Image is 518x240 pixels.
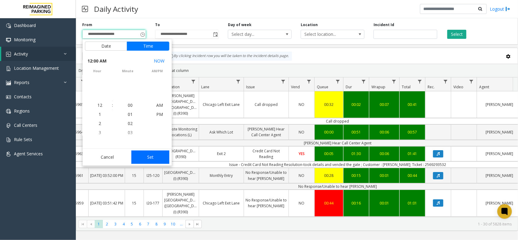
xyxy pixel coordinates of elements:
[289,149,314,158] a: YES
[6,137,11,142] img: 'icon'
[401,102,424,107] div: 00:41
[416,77,424,86] a: Total Filter Menu
[6,23,11,28] img: 'icon'
[14,108,30,114] span: Regions
[400,171,425,180] a: 00:44
[156,102,163,108] span: AM
[14,137,32,142] span: Rule Sets
[299,151,305,156] span: YES
[144,171,162,180] a: I25-120
[6,38,11,42] img: 'icon'
[128,220,136,228] span: Page 5
[234,77,242,86] a: Lane Filter Menu
[447,30,466,39] button: Select
[64,171,88,180] a: 4095961
[374,22,394,28] label: Incident Id
[344,199,369,208] a: 00:16
[453,84,463,90] span: Video
[244,196,289,210] a: No Response/Unable to hear [PERSON_NAME]
[89,199,125,208] a: [DATE] 03:51:42 PM
[6,109,11,114] img: 'icon'
[76,65,518,76] div: Drag a column header and drop it here to group by that column
[400,100,425,109] a: 00:41
[169,220,177,228] span: Page 10
[228,22,252,28] label: Day of week
[316,200,342,206] div: 00:44
[428,84,435,90] span: Rec.
[279,77,287,86] a: Issue Filter Menu
[244,100,289,109] a: Call dropped
[345,173,367,178] div: 00:15
[163,147,199,161] a: [GEOGRAPHIC_DATA] (R390)
[187,222,192,227] span: Go to the next page
[163,190,199,216] a: [PERSON_NAME][GEOGRAPHIC_DATA] ([GEOGRAPHIC_DATA]) (I) (R390)
[289,199,314,208] a: NO
[99,130,101,135] span: 3
[185,220,194,228] span: Go to the next page
[371,129,398,135] div: 00:06
[142,69,172,73] span: AM/PM
[401,200,424,206] div: 01:01
[152,220,161,228] span: Page 8
[316,102,342,107] div: 00:32
[14,122,37,128] span: Call Centers
[345,102,367,107] div: 00:02
[189,77,198,86] a: Location Filter Menu
[128,102,133,108] span: 00
[195,222,200,227] span: Go to the last page
[6,152,11,157] img: 'icon'
[291,84,300,90] span: Vend
[401,151,424,157] div: 01:41
[128,111,133,117] span: 01
[442,77,450,86] a: Rec. Filter Menu
[125,199,144,208] a: 15
[299,130,305,135] span: NO
[400,128,425,137] a: 00:57
[144,220,152,228] span: Page 7
[83,69,112,73] span: hour
[344,149,369,158] a: 01:30
[228,30,279,39] span: Select day...
[120,220,128,228] span: Page 4
[14,37,36,42] span: Monitoring
[401,129,424,135] div: 00:57
[490,6,510,12] a: Logout
[103,220,111,228] span: Page 2
[301,22,318,28] label: Location
[14,51,28,57] span: Activity
[161,220,169,228] span: Page 9
[177,220,185,228] span: Page 11
[345,200,367,206] div: 00:16
[165,84,180,90] span: Location
[14,65,59,71] span: Location Management
[163,125,199,139] a: Remote Monitoring Locations (L)
[6,80,11,85] img: 'icon'
[315,149,343,158] a: 00:05
[344,171,369,180] a: 00:15
[289,171,314,180] a: NO
[344,100,369,109] a: 00:02
[163,168,199,183] a: [GEOGRAPHIC_DATA] (I) (R390)
[402,84,411,90] span: Total
[14,79,29,85] span: Reports
[82,2,88,16] img: pageIcon
[315,100,343,109] a: 00:32
[316,173,342,178] div: 00:28
[166,52,292,61] div: By clicking Incident row you will be taken to the incident details page.
[345,151,367,157] div: 01:30
[199,100,244,109] a: Chicago Left Exit Lane
[315,128,343,137] a: 00:00
[64,199,88,208] a: 4095959
[317,84,328,90] span: Queue
[299,102,305,107] span: NO
[305,77,313,86] a: Vend Filter Menu
[6,52,11,57] img: 'icon'
[151,56,167,66] button: Select now
[111,220,120,228] span: Page 3
[82,22,92,28] label: From
[371,200,398,206] div: 00:01
[6,66,11,71] img: 'icon'
[64,128,88,137] a: 4095964
[128,120,133,126] span: 02
[506,6,510,12] img: logout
